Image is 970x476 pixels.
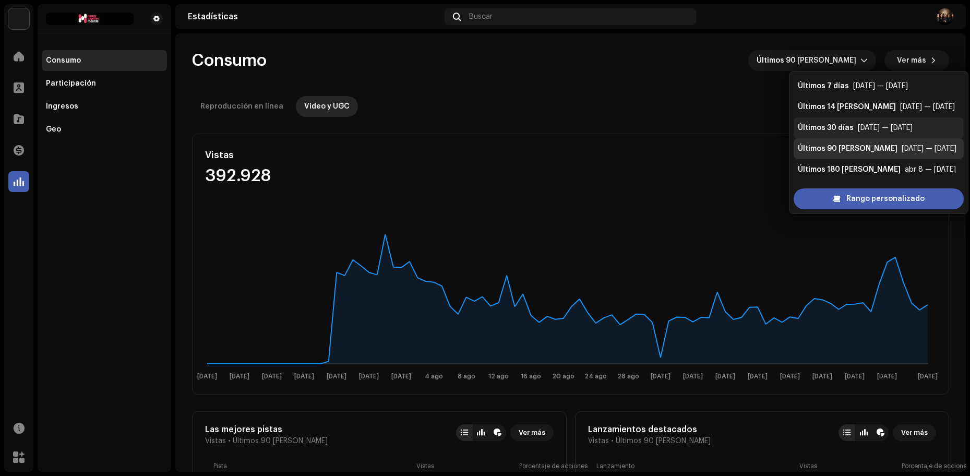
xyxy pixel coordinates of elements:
li: Últimos 365 días [794,180,964,201]
text: 24 ago [584,373,607,379]
img: edd8793c-a1b1-4538-85bc-e24b6277bc1e [8,8,29,29]
div: Lanzamientos destacados [588,424,711,435]
div: Vistas [416,462,514,470]
div: Porcentaje de acciones [519,462,545,470]
div: Las mejores pistas [205,424,328,435]
div: Lanzamiento [596,462,795,470]
span: Rango personalizado [846,188,925,209]
div: abr 8 — [DATE] [905,164,956,175]
text: 12 ago [488,373,509,379]
li: Últimos 7 días [794,76,964,97]
div: Vistas [799,462,897,470]
div: [DATE] — [DATE] [858,123,913,133]
text: [DATE] [918,373,938,380]
re-m-nav-item: Participación [42,73,167,94]
text: 8 ago [458,373,475,379]
li: Últimos 14 días [794,97,964,117]
text: 16 ago [521,373,541,379]
text: [DATE] [651,373,670,380]
text: [DATE] [262,373,282,380]
ul: Option List [789,72,968,205]
span: Últimos 90 días [757,50,860,71]
div: Ingresos [46,102,78,111]
text: [DATE] [748,373,768,380]
text: [DATE] [845,373,865,380]
div: Estadísticas [188,13,440,21]
text: [DATE] [230,373,249,380]
button: Ver más [884,50,949,71]
button: Ver más [510,424,554,441]
text: [DATE] [877,373,897,380]
text: 28 ago [617,373,639,379]
span: Buscar [469,13,493,21]
span: Consumo [192,50,267,71]
div: Video y UGC [304,96,350,117]
div: Porcentaje de acciones [902,462,928,470]
text: [DATE] [359,373,379,380]
span: Vistas [588,437,609,445]
div: Últimos 90 [PERSON_NAME] [798,144,897,154]
li: Últimos 30 días [794,117,964,138]
div: Pista [213,462,412,470]
div: Últimos 14 [PERSON_NAME] [798,102,896,112]
span: Últimos 90 [PERSON_NAME] [233,437,328,445]
span: Últimos 90 [PERSON_NAME] [616,437,711,445]
div: [DATE] — [DATE] [902,144,956,154]
text: [DATE] [715,373,735,380]
text: [DATE] [327,373,346,380]
text: [DATE] [812,373,832,380]
text: 20 ago [552,373,574,379]
div: [DATE] — [DATE] [900,102,955,112]
img: bd0f0126-c3b7-48be-a28a-19ec4722d7b3 [46,13,134,25]
re-m-nav-item: Consumo [42,50,167,71]
span: • [228,437,231,445]
text: 4 ago [425,373,443,379]
re-m-nav-item: Geo [42,119,167,140]
div: Últimos 30 días [798,123,854,133]
div: Reproducción en línea [200,96,283,117]
div: Participación [46,79,96,88]
div: Vistas [205,147,432,163]
span: Ver más [901,422,928,443]
div: Últimos 7 días [798,81,849,91]
img: e4a42aab-0e37-4fe2-8321-b7c830e8d2de [937,8,953,25]
text: [DATE] [294,373,314,380]
span: Vistas [205,437,226,445]
div: 392.928 [205,168,432,184]
div: [DATE] — [DATE] [853,81,908,91]
div: Últimos 180 [PERSON_NAME] [798,164,901,175]
div: dropdown trigger [860,50,868,71]
div: Consumo [46,56,81,65]
span: Ver más [519,422,545,443]
div: Geo [46,125,61,134]
li: Últimos 90 días [794,138,964,159]
span: Ver más [897,50,926,71]
li: Últimos 180 días [794,159,964,180]
text: [DATE] [683,373,703,380]
text: [DATE] [197,373,217,380]
text: [DATE] [780,373,800,380]
button: Ver más [893,424,936,441]
span: • [611,437,614,445]
re-m-nav-item: Ingresos [42,96,167,117]
text: [DATE] [391,373,411,380]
